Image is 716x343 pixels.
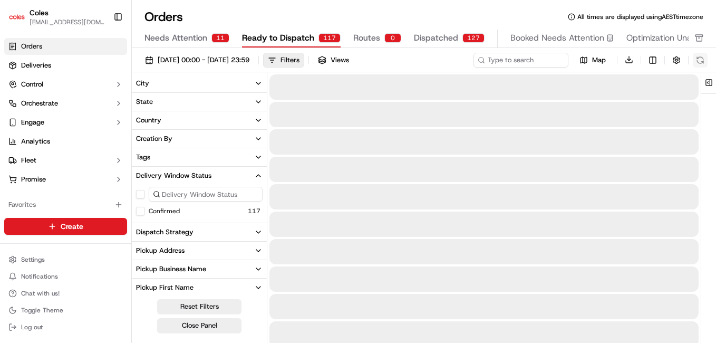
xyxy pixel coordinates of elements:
[179,104,192,117] button: Start new chat
[36,101,173,111] div: Start new chat
[577,13,703,21] span: All times are displayed using AEST timezone
[136,264,206,274] div: Pickup Business Name
[21,42,42,51] span: Orders
[4,152,127,169] button: Fleet
[21,156,36,165] span: Fleet
[353,32,380,44] span: Routes
[4,269,127,284] button: Notifications
[414,32,458,44] span: Dispatched
[11,101,30,120] img: 1736555255976-a54dd68f-1ca7-489b-9aae-adbdc363a1c4
[331,55,349,65] span: Views
[140,53,254,68] button: [DATE] 00:00 - [DATE] 23:59
[8,8,25,25] img: Coles
[21,99,58,108] span: Orchestrate
[21,289,60,298] span: Chat with us!
[144,32,207,44] span: Needs Attention
[149,187,263,202] input: Delivery Window Status
[136,116,161,125] div: Country
[248,207,260,215] span: 117
[136,134,172,144] div: Creation By
[105,179,128,187] span: Pylon
[157,299,241,314] button: Reset Filters
[263,53,304,68] button: Filters
[4,252,127,267] button: Settings
[242,32,314,44] span: Ready to Dispatch
[132,260,267,278] button: Pickup Business Name
[21,175,46,184] span: Promise
[136,246,185,255] div: Pickup Address
[21,323,43,331] span: Log out
[100,153,169,164] span: API Documentation
[132,111,267,129] button: Country
[384,33,401,43] div: 0
[30,18,105,26] button: [EMAIL_ADDRESS][DOMAIN_NAME]
[4,76,127,93] button: Control
[132,279,267,297] button: Pickup First Name
[157,318,241,333] button: Close Panel
[136,171,211,180] div: Delivery Window Status
[136,153,150,162] div: Tags
[158,55,249,65] span: [DATE] 00:00 - [DATE] 23:59
[11,11,32,32] img: Nash
[27,68,190,79] input: Got a question? Start typing here...
[6,149,85,168] a: 📗Knowledge Base
[89,154,98,163] div: 💻
[21,61,51,70] span: Deliveries
[11,154,19,163] div: 📗
[74,178,128,187] a: Powered byPylon
[21,272,58,281] span: Notifications
[85,149,173,168] a: 💻API Documentation
[592,55,606,65] span: Map
[132,74,267,92] button: City
[132,93,267,111] button: State
[61,221,83,232] span: Create
[4,320,127,335] button: Log out
[144,8,183,25] h1: Orders
[280,55,299,65] div: Filters
[4,57,127,74] a: Deliveries
[4,303,127,318] button: Toggle Theme
[4,4,109,30] button: ColesColes[EMAIL_ADDRESS][DOMAIN_NAME]
[132,242,267,260] button: Pickup Address
[313,53,354,68] button: Views
[132,148,267,166] button: Tags
[211,33,229,43] div: 11
[4,95,127,112] button: Orchestrate
[21,137,50,146] span: Analytics
[318,33,341,43] div: 117
[136,283,193,292] div: Pickup First Name
[4,286,127,301] button: Chat with us!
[573,54,613,66] button: Map
[132,167,267,185] button: Delivery Window Status
[4,133,127,150] a: Analytics
[462,33,485,43] div: 127
[136,79,149,88] div: City
[21,118,44,127] span: Engage
[132,130,267,148] button: Creation By
[21,255,45,264] span: Settings
[136,227,193,237] div: Dispatch Strategy
[21,153,81,164] span: Knowledge Base
[510,32,604,44] span: Booked Needs Attention
[136,97,153,107] div: State
[11,42,192,59] p: Welcome 👋
[21,306,63,315] span: Toggle Theme
[36,111,133,120] div: We're available if you need us!
[4,171,127,188] button: Promise
[132,223,267,241] button: Dispatch Strategy
[473,53,568,68] input: Type to search
[149,207,180,215] label: Confirmed
[30,7,49,18] button: Coles
[21,80,43,89] span: Control
[4,196,127,213] div: Favorites
[4,114,127,131] button: Engage
[4,38,127,55] a: Orders
[4,218,127,235] button: Create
